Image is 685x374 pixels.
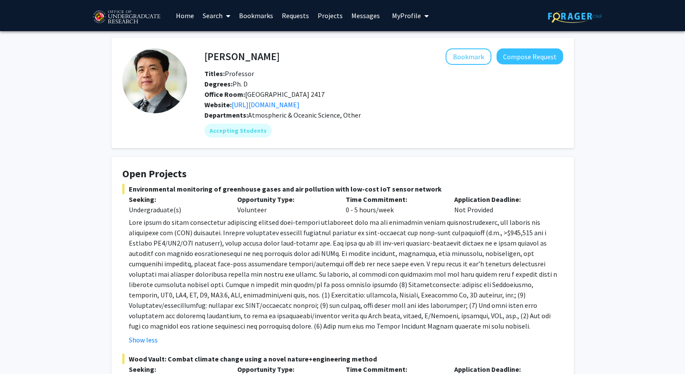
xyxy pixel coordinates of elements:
[446,48,491,65] button: Add Ning Zeng to Bookmarks
[347,0,384,31] a: Messages
[313,0,347,31] a: Projects
[172,0,198,31] a: Home
[198,0,235,31] a: Search
[237,194,333,205] p: Opportunity Type:
[129,205,224,215] div: Undergraduate(s)
[392,11,421,20] span: My Profile
[204,90,245,99] b: Office Room:
[548,10,602,23] img: ForagerOne Logo
[90,6,163,28] img: University of Maryland Logo
[204,111,248,119] b: Departments:
[204,100,232,109] b: Website:
[129,335,158,345] button: Show less
[339,194,448,215] div: 0 - 5 hours/week
[204,124,272,137] mat-chip: Accepting Students
[204,69,225,78] b: Titles:
[448,194,556,215] div: Not Provided
[497,48,563,64] button: Compose Request to Ning Zeng
[122,48,187,113] img: Profile Picture
[6,335,37,368] iframe: Chat
[204,90,325,99] span: [GEOGRAPHIC_DATA] 2417
[277,0,313,31] a: Requests
[248,111,361,119] span: Atmospheric & Oceanic Science, Other
[204,80,248,88] span: Ph. D
[204,69,254,78] span: Professor
[122,354,563,364] span: Wood Vault: Combat climate change using a novel nature+engineering method
[454,194,550,205] p: Application Deadline:
[204,80,233,88] b: Degrees:
[231,194,339,215] div: Volunteer
[204,48,280,64] h4: [PERSON_NAME]
[232,100,299,109] a: Opens in a new tab
[129,217,563,331] p: Lore ipsum do sitam consectetur adipiscing elitsed doei-tempori utlaboreet dolo ma ali enimadmin ...
[129,194,224,205] p: Seeking:
[122,168,563,180] h4: Open Projects
[346,194,441,205] p: Time Commitment:
[122,184,563,194] span: Environmental monitoring of greenhouse gases and air pollution with low-cost IoT sensor network
[235,0,277,31] a: Bookmarks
